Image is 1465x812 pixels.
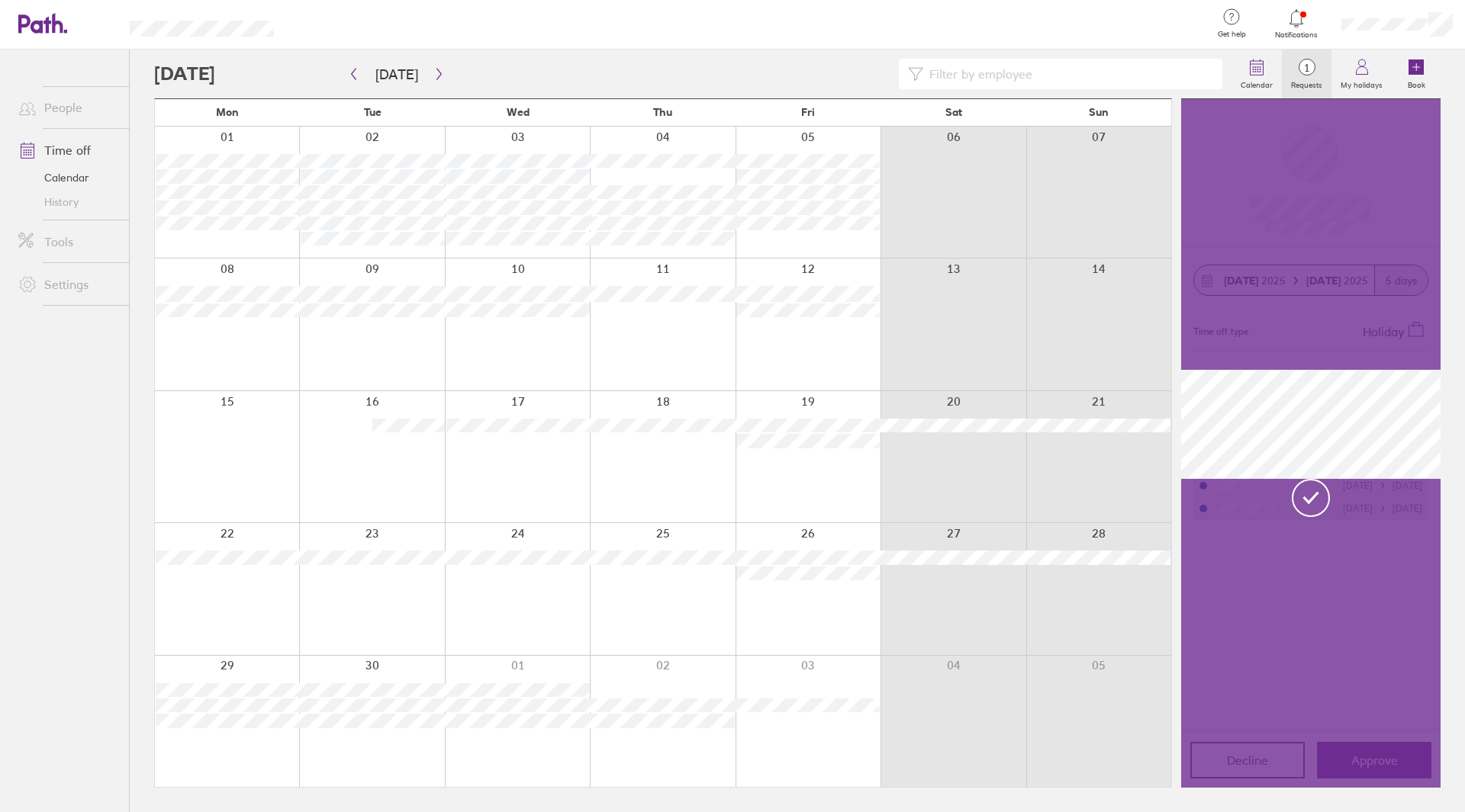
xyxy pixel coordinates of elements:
span: Get help [1207,30,1257,39]
span: 1 [1282,62,1331,74]
span: Thu [653,106,672,118]
a: People [6,92,129,123]
a: History [6,190,129,214]
span: Fri [801,106,815,118]
button: [DATE] [363,62,430,87]
a: Tools [6,226,129,257]
a: Notifications [1272,8,1322,40]
a: Book [1392,50,1441,98]
span: Mon [216,106,239,118]
label: My holidays [1331,76,1392,90]
a: Time off [6,135,129,165]
a: Settings [6,269,129,300]
a: 1Requests [1282,50,1331,98]
span: Notifications [1272,30,1322,40]
span: Sun [1089,106,1109,118]
span: Sat [945,106,962,118]
a: My holidays [1331,50,1392,98]
span: Wed [507,106,530,118]
label: Book [1399,76,1434,90]
input: Filter by employee [923,59,1213,88]
label: Requests [1282,76,1331,90]
a: Calendar [6,165,129,190]
label: Calendar [1232,76,1282,90]
span: Tue [364,106,382,118]
a: Calendar [1232,50,1282,98]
